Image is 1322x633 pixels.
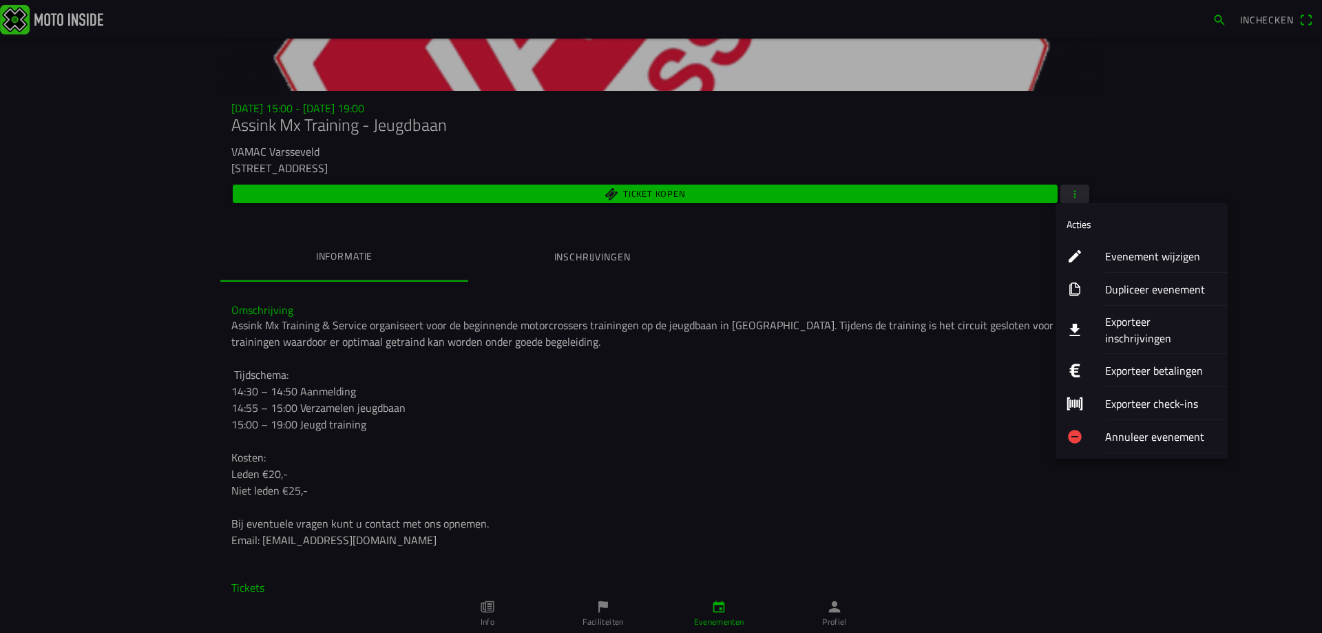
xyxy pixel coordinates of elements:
ion-label: Annuleer evenement [1105,428,1217,445]
ion-icon: copy [1067,281,1083,298]
ion-label: Exporteer check-ins [1105,395,1217,412]
ion-label: Evenement wijzigen [1105,248,1217,264]
ion-icon: barcode [1067,395,1083,412]
ion-icon: create [1067,248,1083,264]
ion-label: Exporteer betalingen [1105,362,1217,379]
ion-label: Exporteer inschrijvingen [1105,313,1217,346]
ion-label: Acties [1067,217,1091,231]
ion-icon: logo euro [1067,362,1083,379]
ion-icon: download [1067,322,1083,338]
ion-label: Dupliceer evenement [1105,281,1217,298]
ion-icon: remove circle [1067,428,1083,445]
